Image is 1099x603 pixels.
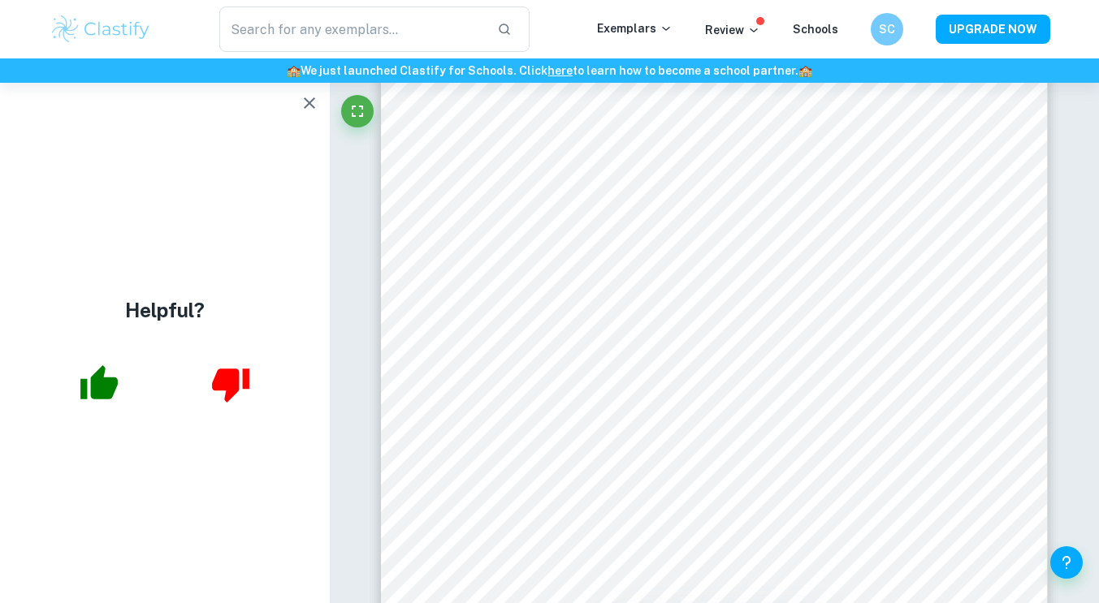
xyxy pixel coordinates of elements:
[597,19,673,37] p: Exemplars
[3,62,1096,80] h6: We just launched Clastify for Schools. Click to learn how to become a school partner.
[793,23,838,36] a: Schools
[547,64,573,77] a: here
[936,15,1050,44] button: UPGRADE NOW
[219,6,485,52] input: Search for any exemplars...
[871,13,903,45] button: SC
[798,64,812,77] span: 🏫
[50,13,153,45] img: Clastify logo
[705,21,760,39] p: Review
[125,295,205,325] h4: Helpful?
[341,95,374,127] button: Fullscreen
[877,20,896,38] h6: SC
[287,64,301,77] span: 🏫
[1050,546,1083,579] button: Help and Feedback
